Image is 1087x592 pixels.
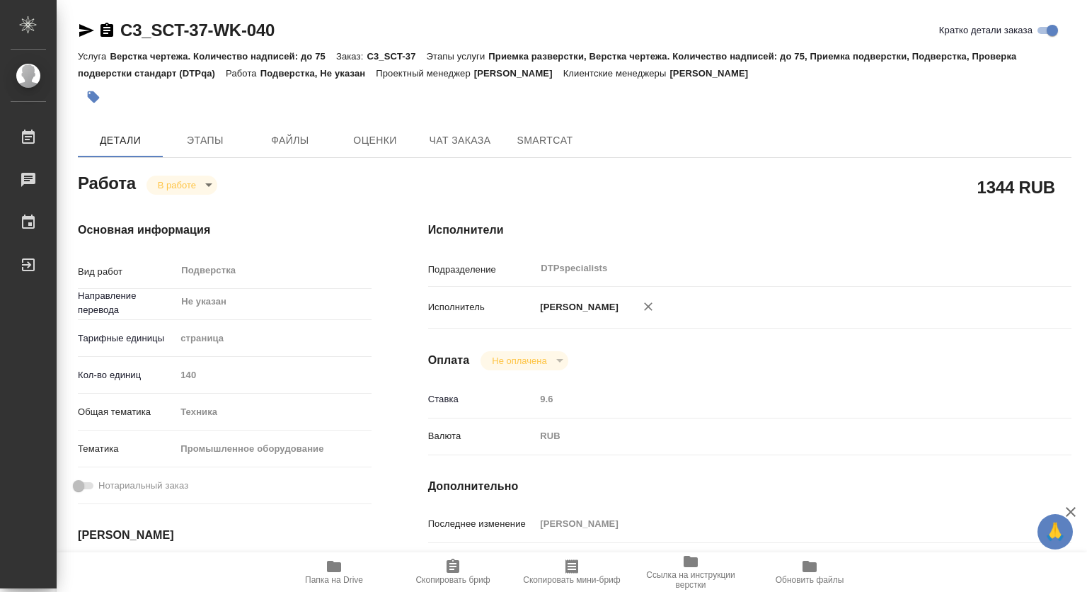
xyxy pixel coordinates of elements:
div: RUB [535,424,1018,448]
h4: Основная информация [78,222,372,239]
span: Нотариальный заказ [98,479,188,493]
p: Последнее изменение [428,517,536,531]
p: Верстка чертежа. Количество надписей: до 75 [110,51,336,62]
a: C3_SCT-37-WK-040 [120,21,275,40]
span: Детали [86,132,154,149]
h2: 1344 RUB [977,175,1055,199]
span: Кратко детали заказа [939,23,1033,38]
p: Валюта [428,429,536,443]
h4: Дополнительно [428,478,1071,495]
span: Обновить файлы [776,575,844,585]
p: Услуга [78,51,110,62]
span: Файлы [256,132,324,149]
p: [PERSON_NAME] [474,68,563,79]
p: Заказ: [336,51,367,62]
p: [PERSON_NAME] [535,300,619,314]
button: Не оплачена [488,355,551,367]
span: Чат заказа [426,132,494,149]
button: Добавить тэг [78,81,109,113]
button: Папка на Drive [275,552,393,592]
p: Подверстка, Не указан [260,68,376,79]
p: Клиентские менеджеры [563,68,670,79]
p: [PERSON_NAME] [669,68,759,79]
p: C3_SCT-37 [367,51,426,62]
span: Ссылка на инструкции верстки [640,570,742,590]
p: Вид работ [78,265,176,279]
input: Пустое поле [535,389,1018,409]
p: Ставка [428,392,536,406]
h4: Оплата [428,352,470,369]
p: Работа [226,68,260,79]
button: Скопировать мини-бриф [512,552,631,592]
button: Скопировать бриф [393,552,512,592]
p: Приемка разверстки, Верстка чертежа. Количество надписей: до 75, Приемка подверстки, Подверстка, ... [78,51,1016,79]
div: В работе [146,176,217,195]
p: Подразделение [428,263,536,277]
input: Пустое поле [176,365,371,385]
button: Скопировать ссылку для ЯМессенджера [78,22,95,39]
span: Папка на Drive [305,575,363,585]
p: Этапы услуги [427,51,489,62]
span: SmartCat [511,132,579,149]
textarea: переводы в папке ин [535,551,1018,575]
button: В работе [154,179,200,191]
div: Промышленное оборудование [176,437,371,461]
span: Скопировать мини-бриф [523,575,620,585]
p: Исполнитель [428,300,536,314]
button: Ссылка на инструкции верстки [631,552,750,592]
button: Обновить файлы [750,552,869,592]
h4: Исполнители [428,222,1071,239]
button: Скопировать ссылку [98,22,115,39]
span: Скопировать бриф [415,575,490,585]
p: Кол-во единиц [78,368,176,382]
div: страница [176,326,371,351]
h2: Работа [78,169,136,195]
span: Этапы [171,132,239,149]
p: Тематика [78,442,176,456]
span: 🙏 [1043,517,1067,547]
p: Направление перевода [78,289,176,317]
p: Проектный менеджер [376,68,473,79]
p: Общая тематика [78,405,176,419]
div: Техника [176,400,371,424]
p: Тарифные единицы [78,331,176,346]
button: 🙏 [1037,514,1073,550]
input: Пустое поле [535,513,1018,534]
div: В работе [481,351,568,370]
h4: [PERSON_NAME] [78,527,372,544]
button: Удалить исполнителя [633,291,664,322]
span: Оценки [341,132,409,149]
